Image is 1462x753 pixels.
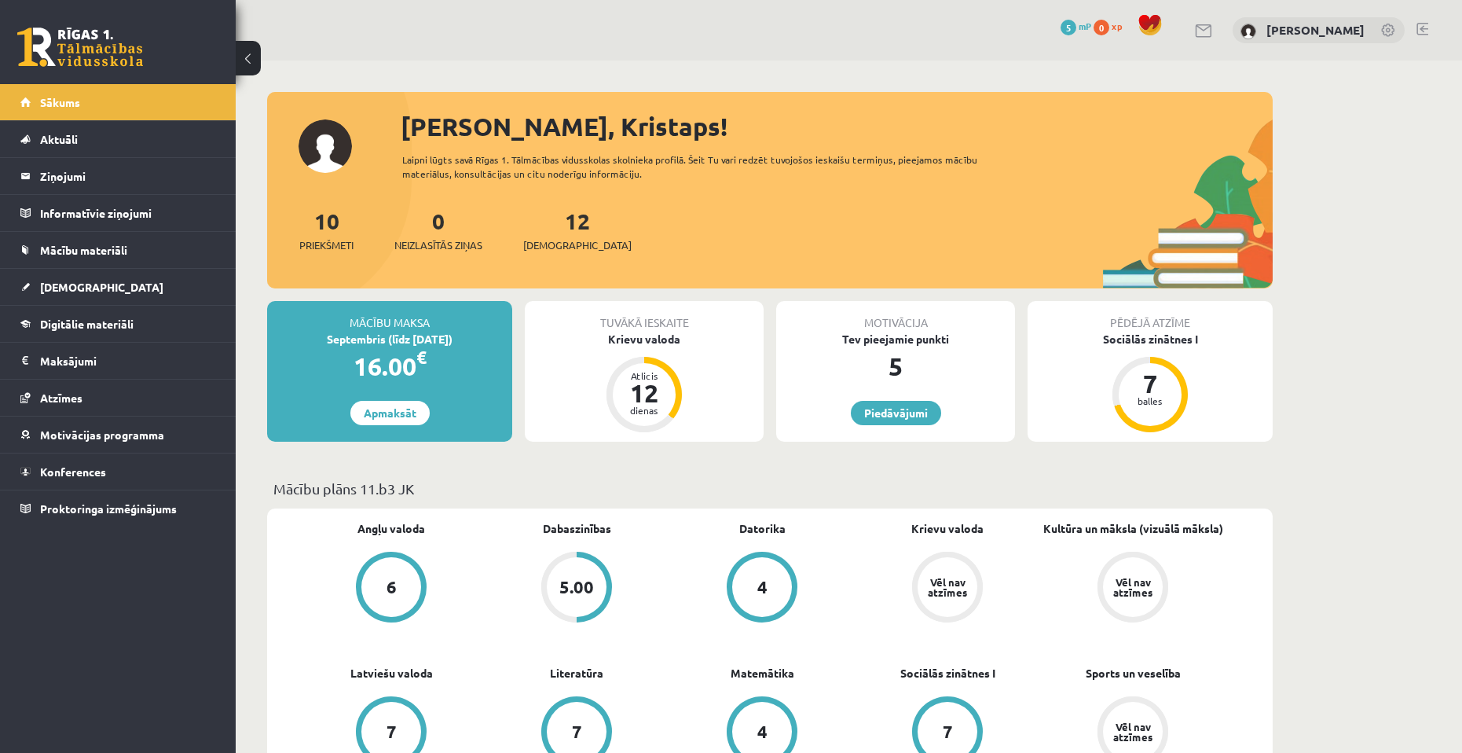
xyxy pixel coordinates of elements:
[1111,722,1155,742] div: Vēl nav atzīmes
[20,454,216,490] a: Konferences
[776,301,1015,331] div: Motivācija
[776,347,1015,385] div: 5
[17,28,143,67] a: Rīgas 1. Tālmācības vidusskola
[621,406,668,415] div: dienas
[1040,552,1226,626] a: Vēl nav atzīmes
[776,331,1015,347] div: Tev pieejamie punkti
[401,108,1273,145] div: [PERSON_NAME], Kristaps!
[20,195,216,231] a: Informatīvie ziņojumi
[357,520,425,537] a: Angļu valoda
[484,552,669,626] a: 5.00
[387,723,397,740] div: 7
[20,306,216,342] a: Digitālie materiāli
[40,391,82,405] span: Atzīmes
[40,158,216,194] legend: Ziņojumi
[911,520,984,537] a: Krievu valoda
[267,331,512,347] div: Septembris (līdz [DATE])
[40,343,216,379] legend: Maksājumi
[20,490,216,527] a: Proktoringa izmēģinājums
[523,207,632,253] a: 12[DEMOGRAPHIC_DATA]
[20,380,216,416] a: Atzīmes
[757,723,768,740] div: 4
[40,317,134,331] span: Digitālie materiāli
[550,665,603,681] a: Literatūra
[20,84,216,120] a: Sākums
[267,347,512,385] div: 16.00
[267,301,512,331] div: Mācību maksa
[943,723,953,740] div: 7
[1266,22,1365,38] a: [PERSON_NAME]
[387,579,397,596] div: 6
[1086,665,1181,681] a: Sports un veselība
[1240,24,1256,39] img: Kristaps Zomerfelds
[525,301,764,331] div: Tuvākā ieskaite
[40,95,80,109] span: Sākums
[559,579,594,596] div: 5.00
[739,520,786,537] a: Datorika
[350,401,430,425] a: Apmaksāt
[851,401,941,425] a: Piedāvājumi
[1061,20,1076,35] span: 5
[572,723,582,740] div: 7
[621,371,668,380] div: Atlicis
[299,207,354,253] a: 10Priekšmeti
[1127,396,1174,406] div: balles
[1061,20,1091,32] a: 5 mP
[40,280,163,294] span: [DEMOGRAPHIC_DATA]
[273,478,1266,499] p: Mācību plāns 11.b3 JK
[1028,331,1273,435] a: Sociālās zinātnes I 7 balles
[20,343,216,379] a: Maksājumi
[1028,331,1273,347] div: Sociālās zinātnes I
[1043,520,1223,537] a: Kultūra un māksla (vizuālā māksla)
[40,501,177,516] span: Proktoringa izmēģinājums
[731,665,794,681] a: Matemātika
[925,577,969,597] div: Vēl nav atzīmes
[1094,20,1130,32] a: 0 xp
[299,552,484,626] a: 6
[900,665,995,681] a: Sociālās zinātnes I
[299,237,354,253] span: Priekšmeti
[20,269,216,305] a: [DEMOGRAPHIC_DATA]
[402,152,1006,181] div: Laipni lūgts savā Rīgas 1. Tālmācības vidusskolas skolnieka profilā. Šeit Tu vari redzēt tuvojošo...
[757,579,768,596] div: 4
[416,346,427,369] span: €
[523,237,632,253] span: [DEMOGRAPHIC_DATA]
[350,665,433,681] a: Latviešu valoda
[40,195,216,231] legend: Informatīvie ziņojumi
[20,417,216,453] a: Motivācijas programma
[20,158,216,194] a: Ziņojumi
[40,243,127,257] span: Mācību materiāli
[40,428,164,442] span: Motivācijas programma
[855,552,1040,626] a: Vēl nav atzīmes
[1028,301,1273,331] div: Pēdējā atzīme
[1112,20,1122,32] span: xp
[1094,20,1109,35] span: 0
[669,552,855,626] a: 4
[1127,371,1174,396] div: 7
[621,380,668,406] div: 12
[40,132,78,146] span: Aktuāli
[20,121,216,157] a: Aktuāli
[394,237,482,253] span: Neizlasītās ziņas
[1111,577,1155,597] div: Vēl nav atzīmes
[394,207,482,253] a: 0Neizlasītās ziņas
[525,331,764,435] a: Krievu valoda Atlicis 12 dienas
[1079,20,1091,32] span: mP
[525,331,764,347] div: Krievu valoda
[543,520,611,537] a: Dabaszinības
[40,465,106,479] span: Konferences
[20,232,216,268] a: Mācību materiāli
